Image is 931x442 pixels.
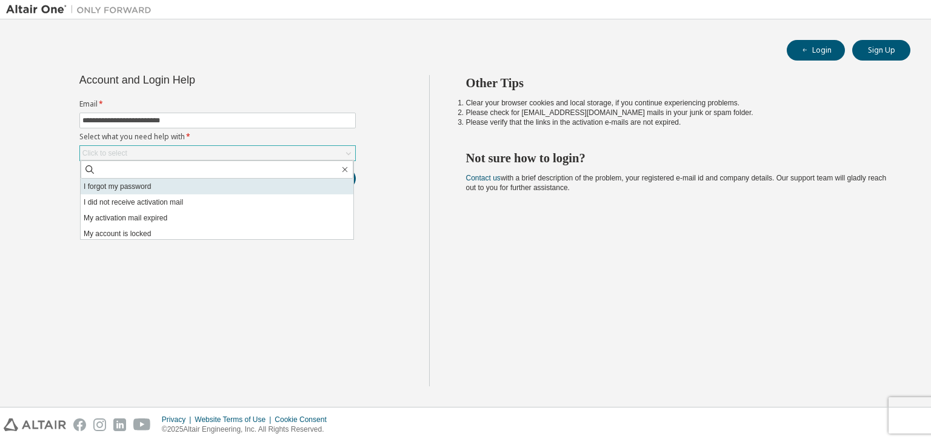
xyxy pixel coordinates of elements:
[80,146,355,160] div: Click to select
[81,179,353,194] li: I forgot my password
[466,108,889,117] li: Please check for [EMAIL_ADDRESS][DOMAIN_NAME] mails in your junk or spam folder.
[82,148,127,158] div: Click to select
[466,98,889,108] li: Clear your browser cookies and local storage, if you continue experiencing problems.
[79,99,356,109] label: Email
[73,418,86,431] img: facebook.svg
[195,415,275,424] div: Website Terms of Use
[466,117,889,127] li: Please verify that the links in the activation e-mails are not expired.
[466,75,889,91] h2: Other Tips
[466,150,889,166] h2: Not sure how to login?
[133,418,151,431] img: youtube.svg
[162,424,334,435] p: © 2025 Altair Engineering, Inc. All Rights Reserved.
[787,40,845,61] button: Login
[79,132,356,142] label: Select what you need help with
[79,75,301,85] div: Account and Login Help
[466,174,887,192] span: with a brief description of the problem, your registered e-mail id and company details. Our suppo...
[162,415,195,424] div: Privacy
[275,415,333,424] div: Cookie Consent
[852,40,910,61] button: Sign Up
[113,418,126,431] img: linkedin.svg
[93,418,106,431] img: instagram.svg
[4,418,66,431] img: altair_logo.svg
[466,174,501,182] a: Contact us
[6,4,158,16] img: Altair One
